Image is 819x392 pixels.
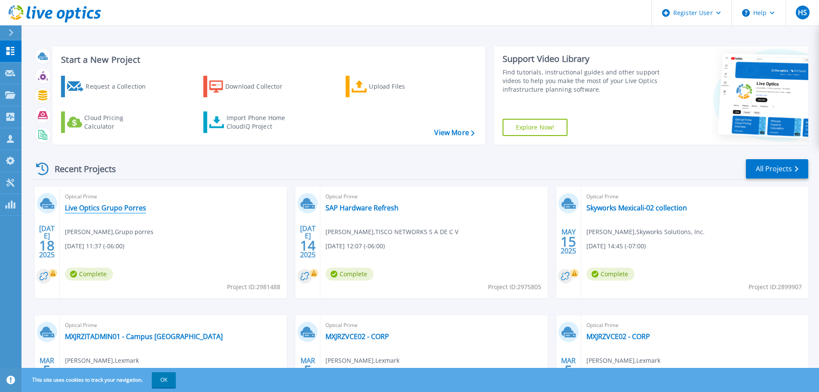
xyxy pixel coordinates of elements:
[65,204,146,212] a: Live Optics Grupo Porres
[24,372,176,388] span: This site uses cookies to track your navigation.
[503,68,663,94] div: Find tutorials, instructional guides and other support videos to help you make the most of your L...
[61,55,474,65] h3: Start a New Project
[65,321,282,330] span: Optical Prime
[325,268,374,281] span: Complete
[65,356,139,365] span: [PERSON_NAME] , Lexmark
[325,321,542,330] span: Optical Prime
[84,114,153,131] div: Cloud Pricing Calculator
[748,282,802,292] span: Project ID: 2899907
[586,227,705,237] span: [PERSON_NAME] , Skyworks Solutions, Inc.
[325,241,385,251] span: [DATE] 12:07 (-06:00)
[300,355,316,386] div: MAR 2025
[325,204,399,212] a: SAP Hardware Refresh
[325,356,399,365] span: [PERSON_NAME] , Lexmark
[746,159,808,179] a: All Projects
[300,226,316,257] div: [DATE] 2025
[586,321,803,330] span: Optical Prime
[227,114,294,131] div: Import Phone Home CloudIQ Project
[488,282,541,292] span: Project ID: 2975805
[586,332,650,341] a: MXJRZVCE02 - CORP
[65,192,282,201] span: Optical Prime
[39,242,55,249] span: 18
[65,227,153,237] span: [PERSON_NAME] , Grupo porres
[561,238,576,245] span: 15
[225,78,294,95] div: Download Collector
[39,226,55,257] div: [DATE] 2025
[564,367,572,374] span: 5
[304,367,312,374] span: 5
[325,332,389,341] a: MXJRZVCE02 - CORP
[65,332,223,341] a: MXJRZITADMIN01 - Campus [GEOGRAPHIC_DATA]
[503,53,663,65] div: Support Video Library
[300,242,316,249] span: 14
[61,111,157,133] a: Cloud Pricing Calculator
[798,9,807,16] span: HS
[227,282,280,292] span: Project ID: 2981488
[65,241,124,251] span: [DATE] 11:37 (-06:00)
[586,204,687,212] a: Skyworks Mexicali-02 collection
[586,356,660,365] span: [PERSON_NAME] , Lexmark
[325,227,458,237] span: [PERSON_NAME] , TISCO NETWORKS S A DE C V
[86,78,154,95] div: Request a Collection
[43,367,51,374] span: 5
[203,76,299,97] a: Download Collector
[152,372,176,388] button: OK
[33,158,128,179] div: Recent Projects
[61,76,157,97] a: Request a Collection
[65,268,113,281] span: Complete
[560,226,577,257] div: MAY 2025
[325,192,542,201] span: Optical Prime
[586,268,635,281] span: Complete
[586,241,646,251] span: [DATE] 14:45 (-07:00)
[503,119,568,136] a: Explore Now!
[346,76,442,97] a: Upload Files
[560,355,577,386] div: MAR 2025
[39,355,55,386] div: MAR 2025
[369,78,438,95] div: Upload Files
[434,129,474,137] a: View More
[586,192,803,201] span: Optical Prime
